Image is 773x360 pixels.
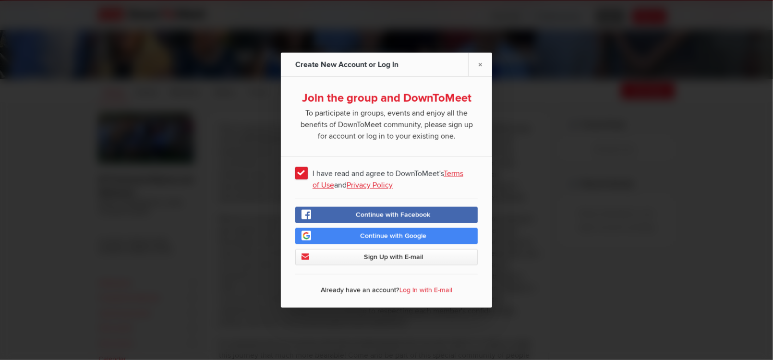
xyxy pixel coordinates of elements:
span: Continue with Facebook [356,211,431,219]
a: Terms of Use [313,169,463,190]
div: Join the group and DownToMeet [295,91,478,106]
a: Continue with Google [295,228,478,244]
a: Continue with Facebook [295,207,478,223]
span: Continue with Google [360,232,426,240]
a: Privacy Policy [347,180,393,190]
a: × [468,53,492,76]
a: Sign Up with E-mail [295,249,478,265]
p: Already have an account? [295,283,478,300]
span: Sign Up with E-mail [364,253,423,261]
div: Create New Account or Log In [295,53,401,77]
span: To participate in groups, events and enjoy all the benefits of DownToMeet community, please sign ... [295,106,478,142]
span: I have read and agree to DownToMeet's and [295,164,478,181]
a: Log In with E-mail [399,286,452,294]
